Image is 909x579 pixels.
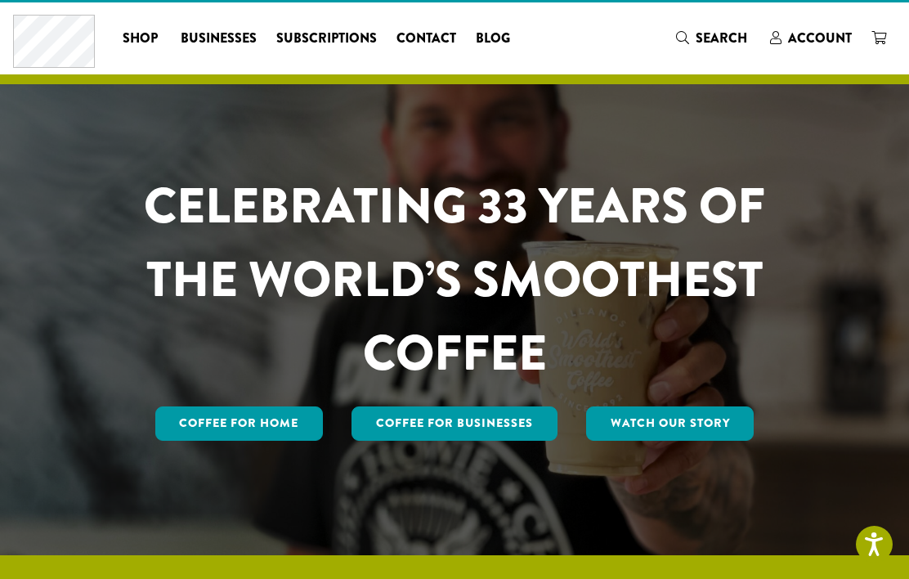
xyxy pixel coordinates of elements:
a: Coffee For Businesses [352,406,557,441]
span: Search [696,29,747,47]
a: Coffee for Home [155,406,324,441]
a: Shop [113,25,171,52]
a: Watch Our Story [586,406,755,441]
a: Search [666,25,760,52]
h1: CELEBRATING 33 YEARS OF THE WORLD’S SMOOTHEST COFFEE [123,169,786,390]
span: Blog [476,29,510,49]
span: Businesses [181,29,257,49]
span: Subscriptions [276,29,377,49]
span: Contact [396,29,456,49]
span: Account [788,29,852,47]
span: Shop [123,29,158,49]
